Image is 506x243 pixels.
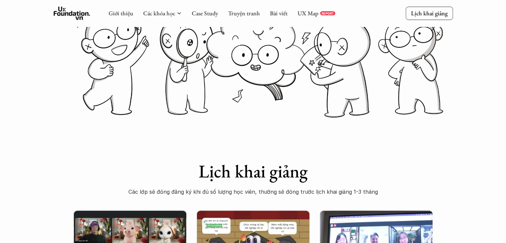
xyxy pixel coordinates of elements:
a: REPORT [320,11,335,15]
a: UX Map [297,9,318,17]
a: Các khóa học [143,9,175,17]
a: Truyện tranh [228,9,260,17]
p: Các lớp sẽ đóng đăng ký khi đủ số lượng học viên, thường sẽ đóng trước lịch khai giảng 1-3 tháng [120,187,386,197]
a: Bài viết [270,9,287,17]
a: Lịch khai giảng [406,7,453,20]
a: Giới thiệu [108,9,133,17]
p: Lịch khai giảng [411,9,447,17]
h1: Lịch khai giảng [120,160,386,182]
a: Case Study [192,9,218,17]
p: REPORT [321,11,334,15]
